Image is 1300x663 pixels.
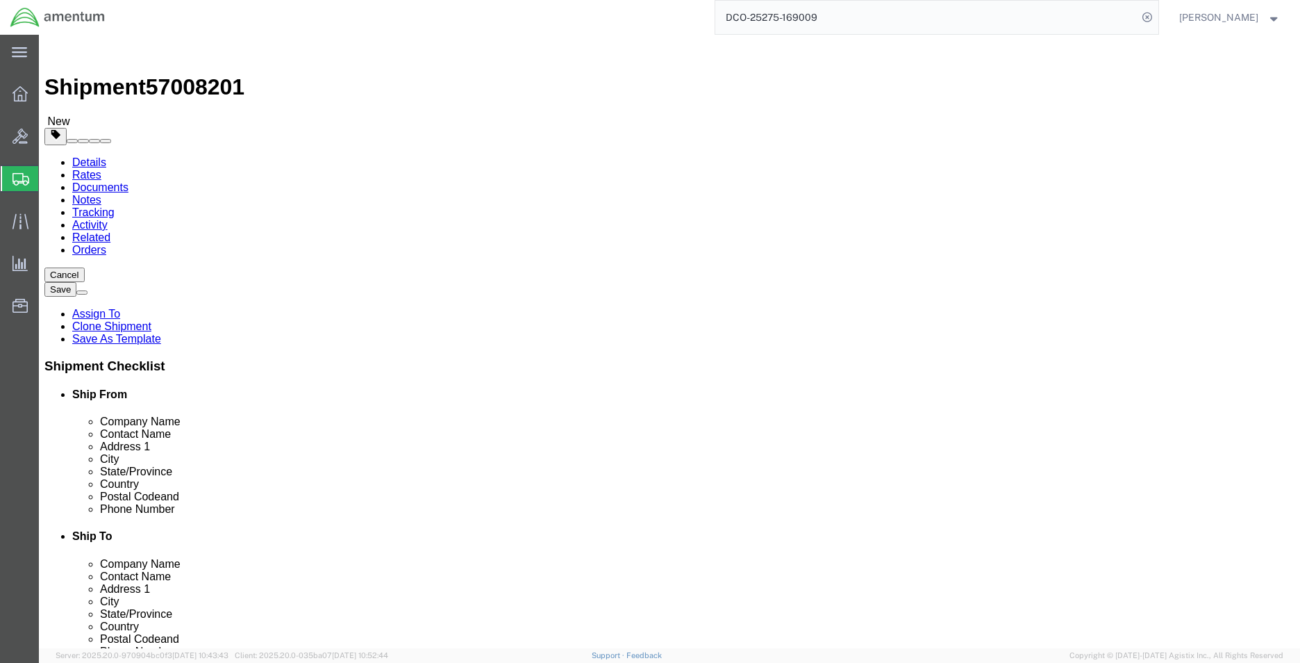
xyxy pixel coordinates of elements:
span: [DATE] 10:43:43 [172,651,228,660]
span: [DATE] 10:52:44 [332,651,388,660]
span: Client: 2025.20.0-035ba07 [235,651,388,660]
button: [PERSON_NAME] [1178,9,1281,26]
input: Search for shipment number, reference number [715,1,1137,34]
span: Copyright © [DATE]-[DATE] Agistix Inc., All Rights Reserved [1069,650,1283,662]
a: Feedback [626,651,662,660]
span: Server: 2025.20.0-970904bc0f3 [56,651,228,660]
a: Support [592,651,626,660]
iframe: FS Legacy Container [39,35,1300,648]
span: Forrest Gregg [1179,10,1258,25]
img: logo [10,7,106,28]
